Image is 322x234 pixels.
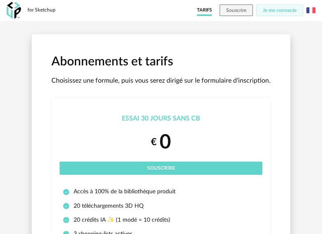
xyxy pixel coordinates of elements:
[263,8,297,13] span: Je me connecte
[220,5,253,16] button: Souscrire
[197,5,212,16] a: Tarifs
[226,8,246,13] span: Souscrire
[51,76,271,85] p: Choisissez une formule, puis vous serez dirigé sur le formulaire d'inscription.
[51,54,271,70] h1: Abonnements et tarifs
[7,2,21,19] img: OXP
[306,6,315,15] img: fr
[60,114,262,123] div: Essai 30 jours sans CB
[160,132,171,152] span: 0
[147,166,175,171] span: Souscrire
[60,162,262,175] button: Souscrire
[63,188,259,195] li: Accès à 100% de la bibliothèque produit
[256,5,303,16] button: Je me connecte
[63,216,259,224] li: 20 crédits IA ✨ (1 modé = 10 crédits)
[151,136,157,149] small: €
[28,7,56,14] div: for Sketchup
[63,202,259,210] li: 20 téléchargements 3D HQ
